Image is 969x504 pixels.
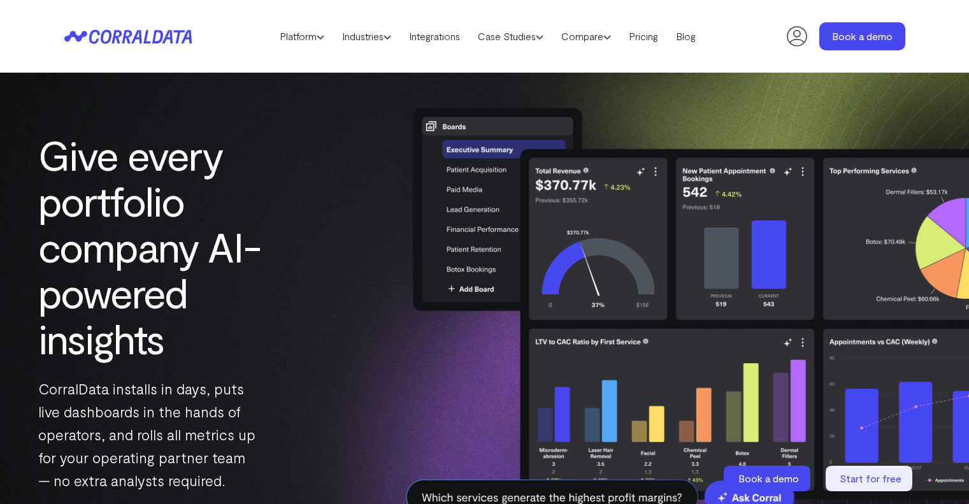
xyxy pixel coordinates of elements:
[738,472,799,484] span: Book a demo
[620,27,667,46] a: Pricing
[667,27,705,46] a: Blog
[38,132,307,361] h1: Give every portfolio company AI-powered insights
[840,472,901,484] span: Start for free
[724,466,813,491] a: Book a demo
[333,27,400,46] a: Industries
[38,377,307,492] p: CorralData installs in days, puts live dashboards in the hands of operators, and rolls all metric...
[400,27,469,46] a: Integrations
[552,27,620,46] a: Compare
[469,27,552,46] a: Case Studies
[826,466,915,491] a: Start for free
[271,27,333,46] a: Platform
[819,22,905,50] a: Book a demo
